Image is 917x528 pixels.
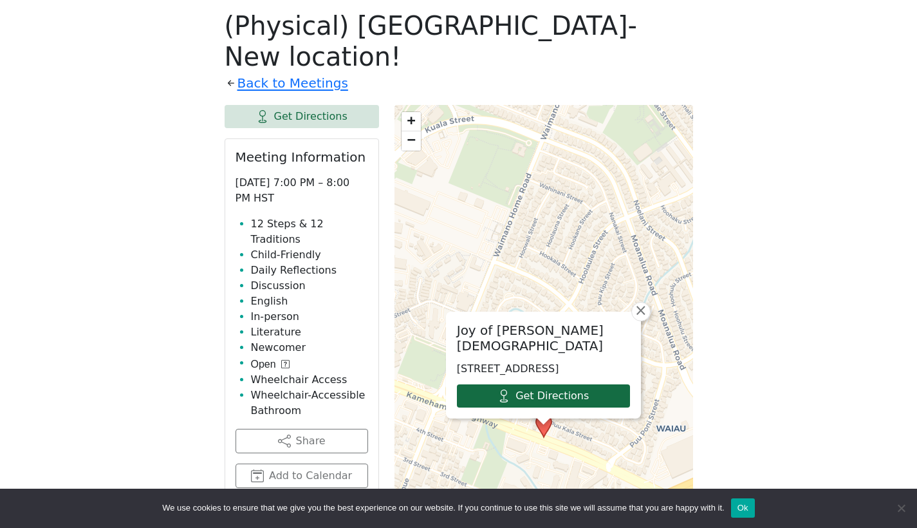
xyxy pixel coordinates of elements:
[251,216,368,247] li: 12 Steps & 12 Traditions
[225,10,693,72] h1: (Physical) [GEOGRAPHIC_DATA]- New location!
[225,105,379,128] a: Get Directions
[251,372,368,388] li: Wheelchair Access
[631,302,651,321] a: Close popup
[236,429,368,453] button: Share
[402,112,421,131] a: Zoom in
[407,112,416,128] span: +
[251,340,368,355] li: Newcomer
[251,294,368,309] li: English
[457,323,630,354] h2: Joy of [PERSON_NAME][DEMOGRAPHIC_DATA]
[236,149,368,165] h2: Meeting Information
[251,388,368,419] li: Wheelchair-Accessible Bathroom
[894,502,907,514] span: No
[251,309,368,325] li: In-person
[457,361,630,377] p: [STREET_ADDRESS]
[251,325,368,340] li: Literature
[236,464,368,488] button: Add to Calendar
[457,384,630,408] a: Get Directions
[236,175,368,206] p: [DATE] 7:00 PM – 8:00 PM HST
[162,502,724,514] span: We use cookies to ensure that we give you the best experience on our website. If you continue to ...
[251,278,368,294] li: Discussion
[251,263,368,278] li: Daily Reflections
[634,303,647,318] span: ×
[251,357,276,372] span: Open
[237,72,348,95] a: Back to Meetings
[251,247,368,263] li: Child-Friendly
[731,498,755,518] button: Ok
[402,131,421,151] a: Zoom out
[251,357,290,372] button: Open
[407,131,416,147] span: −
